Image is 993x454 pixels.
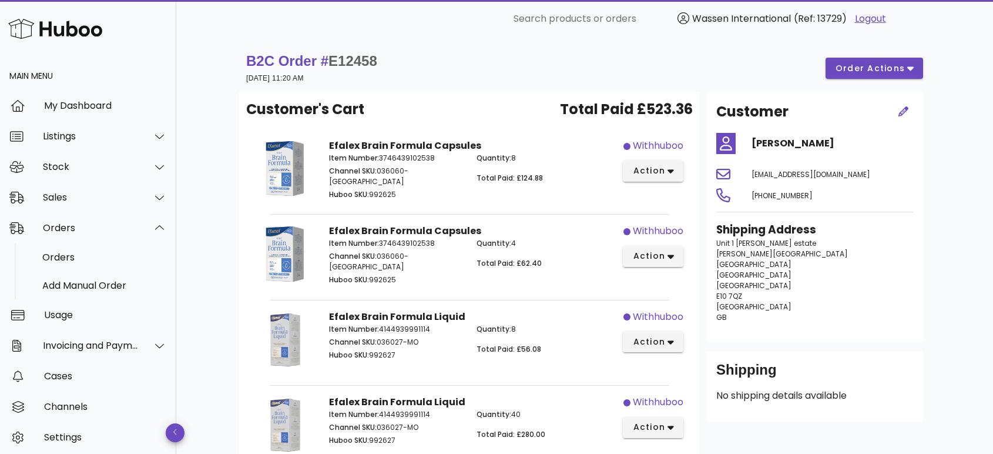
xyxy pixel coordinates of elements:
[716,291,742,301] span: E10 7QZ
[716,222,914,238] h3: Shipping Address
[633,224,683,238] div: withhuboo
[716,389,914,403] p: No shipping details available
[329,337,377,347] span: Channel SKU:
[329,395,465,409] strong: Efalex Brain Formula Liquid
[44,100,167,111] div: My Dashboard
[246,53,377,69] strong: B2C Order #
[44,432,167,443] div: Settings
[623,331,683,352] button: action
[716,302,791,312] span: [GEOGRAPHIC_DATA]
[477,173,543,183] span: Total Paid: £124.88
[716,312,727,322] span: GB
[826,58,923,79] button: order actions
[43,340,139,351] div: Invoicing and Payments
[477,324,610,335] p: 8
[43,161,139,172] div: Stock
[477,324,511,334] span: Quantity:
[43,222,139,233] div: Orders
[329,409,462,420] p: 4144939991114
[632,336,665,348] span: action
[256,139,315,198] img: Product Image
[855,12,886,26] a: Logout
[716,249,848,259] span: [PERSON_NAME][GEOGRAPHIC_DATA]
[329,275,462,285] p: 992625
[692,12,791,25] span: Wassen International
[633,310,683,324] div: withhuboo
[44,309,167,321] div: Usage
[42,280,167,291] div: Add Manual Order
[716,101,789,122] h2: Customer
[794,12,847,25] span: (Ref: 13729)
[329,189,369,199] span: Huboo SKU:
[477,258,542,268] span: Total Paid: £62.40
[329,409,379,419] span: Item Number:
[752,169,870,179] span: [EMAIL_ADDRESS][DOMAIN_NAME]
[477,429,545,439] span: Total Paid: £280.00
[477,153,610,163] p: 8
[329,238,379,248] span: Item Number:
[329,166,462,187] p: 036060-[GEOGRAPHIC_DATA]
[477,409,610,420] p: 40
[716,259,791,269] span: [GEOGRAPHIC_DATA]
[43,192,139,203] div: Sales
[329,324,379,334] span: Item Number:
[477,344,541,354] span: Total Paid: £56.08
[477,238,610,249] p: 4
[329,189,462,200] p: 992625
[752,191,813,201] span: [PHONE_NUMBER]
[716,238,816,248] span: Unit 1 [PERSON_NAME] estate
[716,360,914,389] div: Shipping
[329,153,462,163] p: 3746439102538
[477,409,511,419] span: Quantity:
[752,136,914,151] h4: [PERSON_NAME]
[329,435,369,445] span: Huboo SKU:
[246,74,304,82] small: [DATE] 11:20 AM
[623,417,683,438] button: action
[329,435,462,446] p: 992627
[835,62,905,75] span: order actions
[560,99,693,120] span: Total Paid £523.36
[256,310,315,369] img: Product Image
[633,139,683,153] div: withhuboo
[8,16,102,41] img: Huboo Logo
[329,310,465,323] strong: Efalex Brain Formula Liquid
[477,238,511,248] span: Quantity:
[329,251,377,261] span: Channel SKU:
[246,99,364,120] span: Customer's Cart
[44,370,167,382] div: Cases
[716,281,791,291] span: [GEOGRAPHIC_DATA]
[44,401,167,412] div: Channels
[477,153,511,163] span: Quantity:
[632,250,665,262] span: action
[329,166,377,176] span: Channel SKU:
[329,422,462,433] p: 036027-MO
[633,395,683,409] div: withhuboo
[42,252,167,263] div: Orders
[329,337,462,348] p: 036027-MO
[632,421,665,433] span: action
[329,224,481,238] strong: Efalex Brain Formula Capsules
[256,224,315,283] img: Product Image
[716,270,791,280] span: [GEOGRAPHIC_DATA]
[623,161,683,182] button: action
[328,53,377,69] span: E12458
[632,165,665,177] span: action
[329,251,462,272] p: 036060-[GEOGRAPHIC_DATA]
[623,246,683,267] button: action
[43,131,139,142] div: Listings
[329,350,369,360] span: Huboo SKU:
[329,275,369,285] span: Huboo SKU:
[329,153,379,163] span: Item Number:
[329,422,377,432] span: Channel SKU:
[329,350,462,360] p: 992627
[329,139,481,152] strong: Efalex Brain Formula Capsules
[329,238,462,249] p: 3746439102538
[329,324,462,335] p: 4144939991114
